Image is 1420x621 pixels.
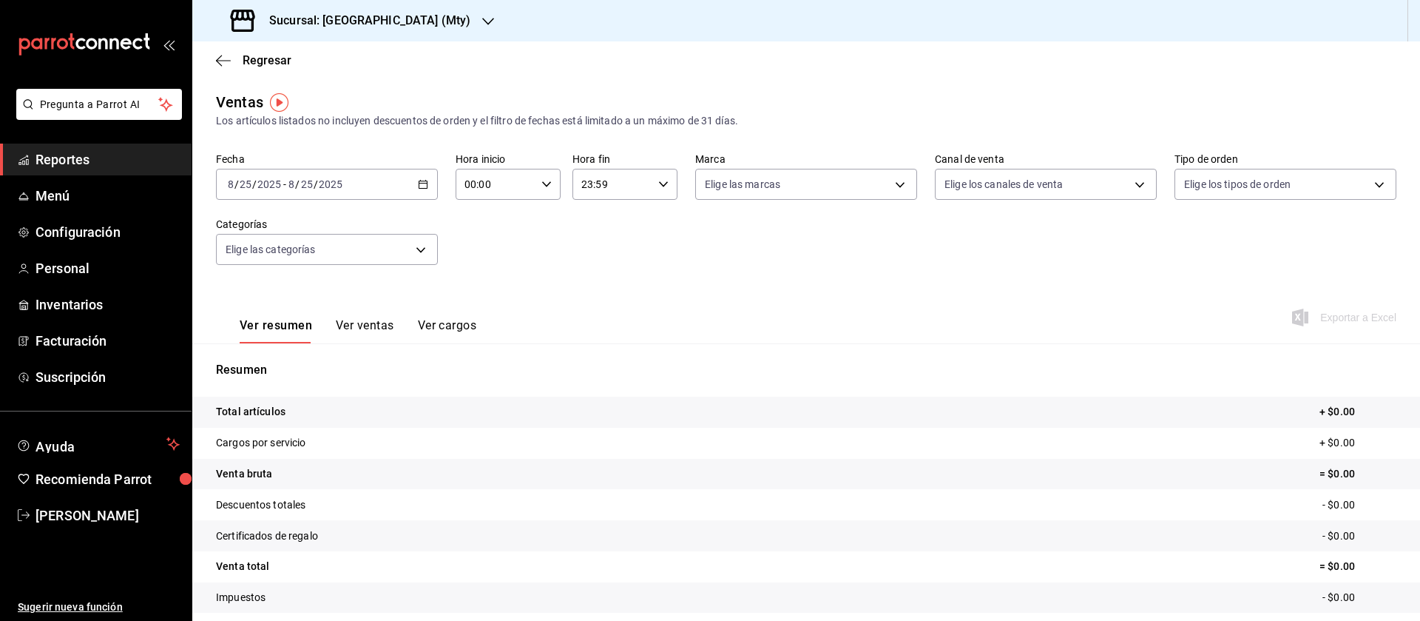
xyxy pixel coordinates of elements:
[1322,497,1396,513] p: - $0.00
[288,178,295,190] input: --
[1174,154,1396,164] label: Tipo de orden
[1322,590,1396,605] p: - $0.00
[35,186,180,206] span: Menú
[216,528,318,544] p: Certificados de regalo
[216,91,263,113] div: Ventas
[270,93,288,112] img: Tooltip marker
[35,222,180,242] span: Configuración
[216,113,1396,129] div: Los artículos listados no incluyen descuentos de orden y el filtro de fechas está limitado a un m...
[240,318,312,343] button: Ver resumen
[300,178,314,190] input: --
[35,469,180,489] span: Recomienda Parrot
[35,435,160,453] span: Ayuda
[572,154,677,164] label: Hora fin
[456,154,561,164] label: Hora inicio
[35,258,180,278] span: Personal
[234,178,239,190] span: /
[695,154,917,164] label: Marca
[418,318,477,343] button: Ver cargos
[336,318,394,343] button: Ver ventas
[40,97,159,113] span: Pregunta a Parrot AI
[216,219,438,229] label: Categorías
[216,53,291,67] button: Regresar
[283,178,286,190] span: -
[944,177,1063,192] span: Elige los canales de venta
[226,242,316,257] span: Elige las categorías
[252,178,257,190] span: /
[935,154,1157,164] label: Canal de venta
[240,318,476,343] div: navigation tabs
[257,12,470,30] h3: Sucursal: [GEOGRAPHIC_DATA] (Mty)
[216,361,1396,379] p: Resumen
[10,107,182,123] a: Pregunta a Parrot AI
[216,497,305,513] p: Descuentos totales
[216,559,269,574] p: Venta total
[1322,528,1396,544] p: - $0.00
[216,590,266,605] p: Impuestos
[216,404,285,420] p: Total artículos
[1319,559,1396,574] p: = $0.00
[257,178,282,190] input: ----
[216,435,306,451] p: Cargos por servicio
[1319,404,1396,420] p: + $0.00
[1184,177,1291,192] span: Elige los tipos de orden
[216,154,438,164] label: Fecha
[35,295,180,315] span: Inventarios
[35,331,180,351] span: Facturación
[216,466,272,482] p: Venta bruta
[18,600,180,615] span: Sugerir nueva función
[16,89,182,120] button: Pregunta a Parrot AI
[35,506,180,526] span: [PERSON_NAME]
[1319,466,1396,482] p: = $0.00
[243,53,291,67] span: Regresar
[1319,435,1396,451] p: + $0.00
[239,178,252,190] input: --
[227,178,234,190] input: --
[163,38,175,50] button: open_drawer_menu
[295,178,300,190] span: /
[318,178,343,190] input: ----
[35,367,180,387] span: Suscripción
[314,178,318,190] span: /
[705,177,780,192] span: Elige las marcas
[35,150,180,169] span: Reportes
